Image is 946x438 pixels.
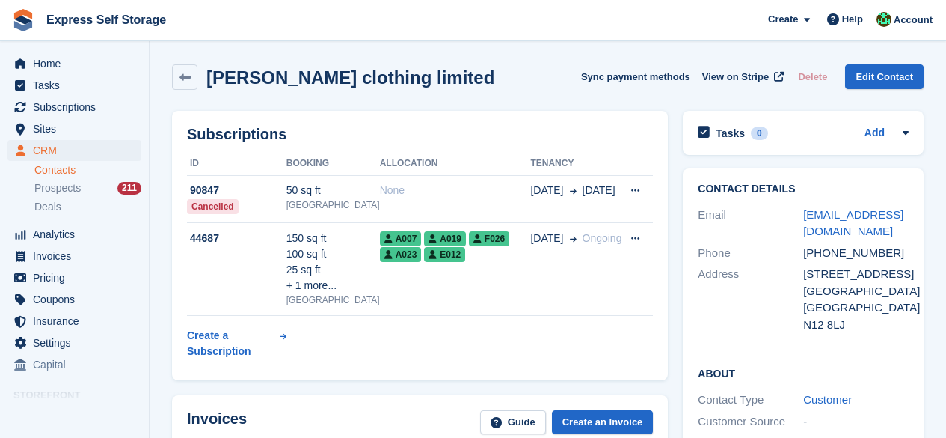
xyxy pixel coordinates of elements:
span: Settings [33,332,123,353]
div: [GEOGRAPHIC_DATA] [286,293,380,307]
h2: About [698,365,909,380]
div: 90847 [187,183,286,198]
span: Coupons [33,289,123,310]
a: menu [7,289,141,310]
button: Sync payment methods [581,64,690,89]
span: Ongoing [583,232,622,244]
a: Deals [34,199,141,215]
a: menu [7,140,141,161]
div: N12 8LJ [803,317,909,334]
img: Shakiyra Davis [876,12,891,27]
a: Guide [480,410,546,435]
span: Analytics [33,224,123,245]
div: [GEOGRAPHIC_DATA] [803,283,909,300]
span: Create [768,12,798,27]
span: Invoices [33,246,123,267]
span: Help [842,12,863,27]
div: [PHONE_NUMBER] [803,245,909,262]
span: Tasks [33,75,123,96]
a: menu [7,246,141,267]
span: [DATE] [583,183,615,198]
span: Deals [34,200,61,214]
a: Create a Subscription [187,322,286,365]
span: Account [894,13,933,28]
th: Tenancy [530,152,621,176]
div: None [380,183,531,198]
a: menu [7,267,141,288]
div: [STREET_ADDRESS] [803,266,909,283]
span: [DATE] [530,231,563,246]
span: E012 [424,247,465,262]
h2: Invoices [187,410,247,435]
a: [EMAIL_ADDRESS][DOMAIN_NAME] [803,208,903,238]
div: Address [698,266,803,333]
span: CRM [33,140,123,161]
th: Allocation [380,152,531,176]
a: Express Self Storage [40,7,172,32]
span: Home [33,53,123,74]
div: Email [698,207,803,240]
a: menu [7,354,141,375]
span: Pricing [33,267,123,288]
h2: [PERSON_NAME] clothing limited [206,67,494,88]
div: [GEOGRAPHIC_DATA] [803,299,909,317]
div: Customer Source [698,413,803,431]
div: 150 sq ft 100 sq ft 25 sq ft + 1 more... [286,231,380,293]
img: stora-icon-8386f47178a22dfd0bd8f6a31ec36ba5ce8667c1dd55bd0f319d3a0aa187defe.svg [12,9,34,31]
div: 50 sq ft [286,183,380,198]
th: ID [187,152,286,176]
span: Subscriptions [33,97,123,118]
span: A019 [424,231,466,246]
a: Add [864,125,885,142]
a: Edit Contact [845,64,924,89]
div: Cancelled [187,199,239,214]
a: menu [7,224,141,245]
span: A007 [380,231,422,246]
span: Sites [33,118,123,139]
h2: Tasks [716,127,745,140]
th: Booking [286,152,380,176]
span: View on Stripe [702,70,769,85]
h2: Subscriptions [187,126,653,143]
a: Create an Invoice [552,410,654,435]
div: Contact Type [698,392,803,409]
div: 0 [751,127,768,140]
span: Insurance [33,311,123,332]
div: 44687 [187,231,286,246]
a: View on Stripe [696,64,787,89]
span: Storefront [13,388,149,403]
span: Capital [33,354,123,375]
span: A023 [380,247,422,262]
h2: Contact Details [698,183,909,195]
a: menu [7,118,141,139]
a: Contacts [34,163,141,177]
span: [DATE] [530,183,563,198]
div: Phone [698,245,803,262]
a: menu [7,97,141,118]
button: Delete [792,64,833,89]
a: menu [7,53,141,74]
a: menu [7,75,141,96]
span: Prospects [34,181,81,195]
a: menu [7,332,141,353]
a: Prospects 211 [34,180,141,196]
div: Create a Subscription [187,328,277,359]
div: - [803,413,909,431]
span: F026 [469,231,509,246]
div: [GEOGRAPHIC_DATA] [286,198,380,212]
a: menu [7,311,141,332]
a: Customer [803,393,852,406]
div: 211 [117,182,141,195]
